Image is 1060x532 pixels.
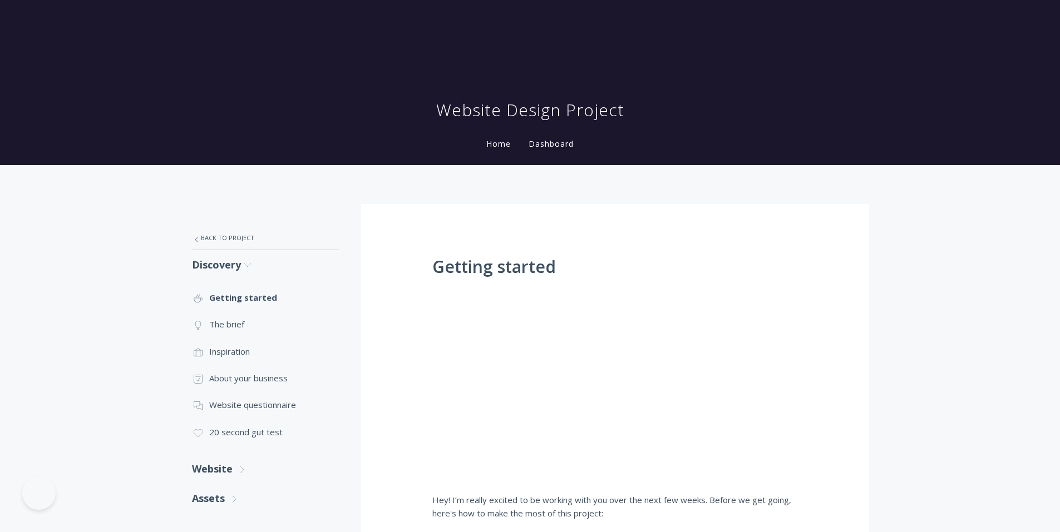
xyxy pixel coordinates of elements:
a: Website questionnaire [192,391,339,418]
iframe: <span data-mce-type="bookmark" style="display:inline-block;width:0px;overflow:hidden;line-height:... [432,285,788,485]
iframe: Toggle Customer Support [22,476,56,510]
h1: Website Design Project [436,99,624,121]
a: Home [484,138,513,149]
a: Assets [192,484,339,513]
a: Discovery [192,250,339,280]
a: Inspiration [192,338,339,365]
h1: Getting started [432,257,797,276]
a: About your business [192,365,339,391]
p: Hey! I’m really excited to be working with you over the next few weeks. Before we get going, here... [432,493,797,520]
a: 20 second gut test [192,419,339,445]
a: Back to Project [192,226,339,250]
a: Website [192,454,339,484]
a: The brief [192,311,339,337]
a: Getting started [192,284,339,311]
a: Dashboard [526,138,576,149]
